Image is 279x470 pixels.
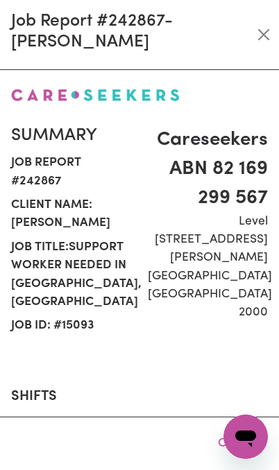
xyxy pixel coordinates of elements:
[11,125,131,146] h2: Summary
[253,24,273,46] button: Close
[11,89,180,101] img: Careseekers logo
[223,415,268,459] iframe: Button to launch messaging window
[11,314,131,338] span: Job ID: # 15093
[11,151,131,193] span: Job report # 242867
[206,428,268,459] button: Close
[148,155,268,213] span: ABN 82 169 299 567
[11,236,131,315] span: Job title: Support Worker Needed In [GEOGRAPHIC_DATA], [GEOGRAPHIC_DATA]
[148,268,268,322] span: [GEOGRAPHIC_DATA] [GEOGRAPHIC_DATA] 2000
[148,213,268,268] span: Level [STREET_ADDRESS][PERSON_NAME]
[11,388,268,405] h2: Shifts
[11,193,131,236] span: Client name: [PERSON_NAME]
[11,11,253,53] h2: Job Report # 242867 - [PERSON_NAME]
[148,125,268,155] span: Careseekers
